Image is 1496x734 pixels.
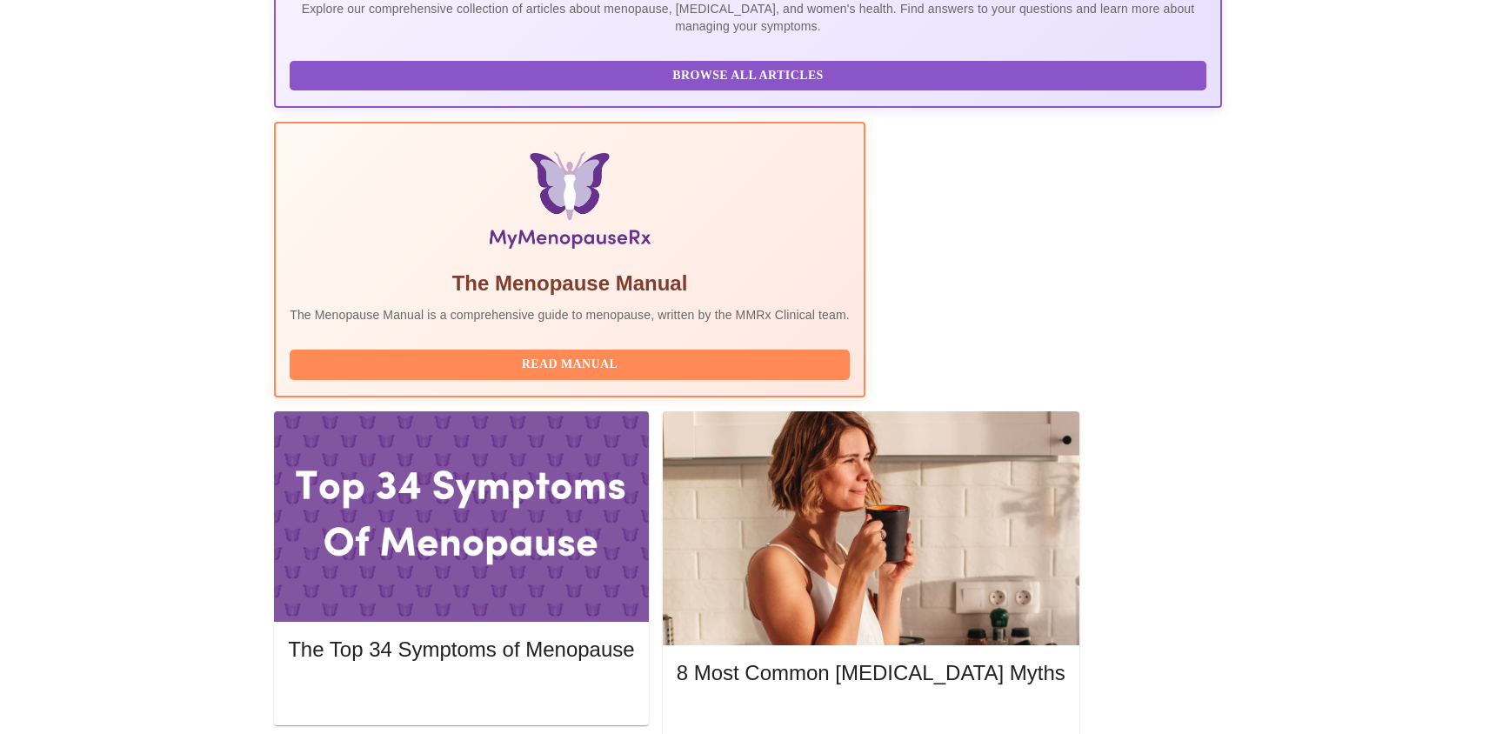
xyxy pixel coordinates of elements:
span: Browse All Articles [307,65,1189,87]
span: Read More [305,684,617,705]
img: Menopause Manual [378,151,760,256]
p: The Menopause Manual is a comprehensive guide to menopause, written by the MMRx Clinical team. [290,306,850,324]
a: Read More [677,710,1070,724]
a: Read Manual [290,356,854,370]
h5: The Top 34 Symptoms of Menopause [288,636,634,664]
button: Read More [677,704,1065,734]
a: Read More [288,685,638,700]
button: Browse All Articles [290,61,1206,91]
h5: The Menopause Manual [290,270,850,297]
h5: 8 Most Common [MEDICAL_DATA] Myths [677,659,1065,687]
a: Browse All Articles [290,67,1211,82]
span: Read Manual [307,354,832,376]
button: Read More [288,679,634,710]
button: Read Manual [290,350,850,380]
span: Read More [694,708,1048,730]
